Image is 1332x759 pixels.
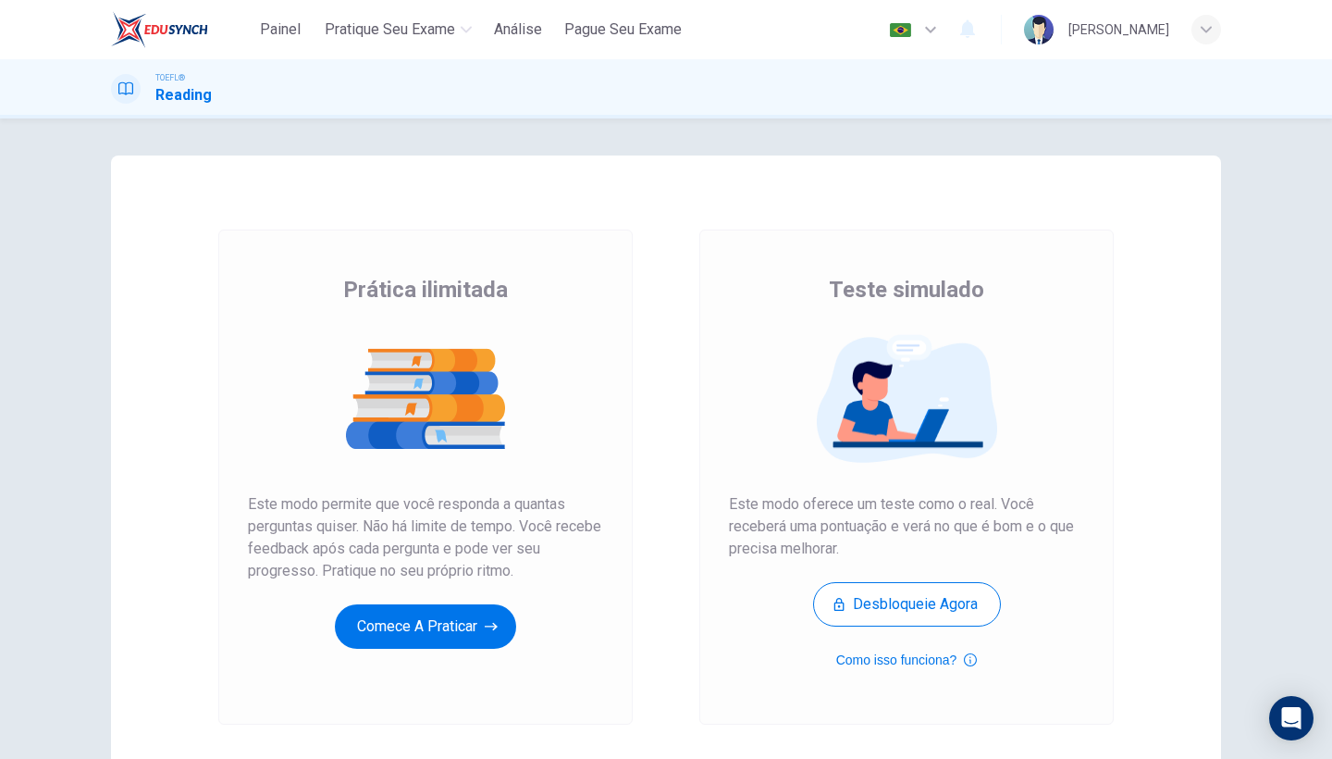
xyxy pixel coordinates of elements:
[1269,696,1313,740] div: Open Intercom Messenger
[251,13,310,46] button: Painel
[889,23,912,37] img: pt
[557,13,689,46] button: Pague Seu Exame
[729,493,1084,560] span: Este modo oferece um teste como o real. Você receberá uma pontuação e verá no que é bom e o que p...
[335,604,516,649] button: Comece a praticar
[325,19,455,41] span: Pratique seu exame
[1068,19,1169,41] div: [PERSON_NAME]
[260,19,301,41] span: Painel
[155,71,185,84] span: TOEFL®
[111,11,251,48] a: EduSynch logo
[248,493,603,582] span: Este modo permite que você responda a quantas perguntas quiser. Não há limite de tempo. Você rece...
[813,582,1001,627] button: Desbloqueie agora
[829,275,984,305] span: Teste simulado
[487,13,549,46] button: Análise
[155,84,212,106] h1: Reading
[494,19,542,41] span: Análise
[836,649,978,671] button: Como isso funciona?
[343,275,508,305] span: Prática ilimitada
[1024,15,1054,44] img: Profile picture
[111,11,208,48] img: EduSynch logo
[564,19,682,41] span: Pague Seu Exame
[317,13,479,46] button: Pratique seu exame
